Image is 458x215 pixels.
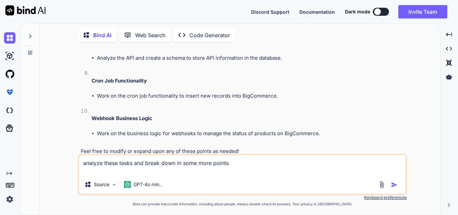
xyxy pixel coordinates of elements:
p: Source [94,181,109,188]
button: Discord Support [251,8,289,15]
li: Analyze the API and create a schema to store API information in the database. [97,54,405,62]
p: Keyboard preferences [78,195,407,200]
img: Pick Models [111,182,117,187]
img: attachment [378,181,386,189]
span: Dark mode [345,8,370,15]
p: Bind can provide inaccurate information, including about people. Always double-check its answers.... [78,202,407,207]
img: premium [4,87,15,98]
img: ai-studio [4,50,15,62]
img: GPT-4o mini [124,181,131,188]
img: icon [391,181,398,188]
img: settings [4,194,15,205]
li: Work on the business logic for webhooks to manage the status of products on BigCommerce. [97,130,405,138]
strong: Webhook Business Logic [92,115,152,121]
img: Bind AI [5,5,46,15]
button: Documentation [299,8,335,15]
p: Code Generator [189,31,230,39]
p: GPT-4o min.. [133,181,162,188]
p: Feel free to modify or expand upon any of these points as needed! [81,148,405,155]
p: Bind AI [93,31,111,39]
p: Web Search [135,31,166,39]
button: Invite Team [398,5,447,18]
span: Documentation [299,9,335,15]
img: githubLight [4,68,15,80]
img: chat [4,32,15,44]
li: Work on the cron job functionality to insert new records into BigCommerce. [97,92,405,100]
img: darkCloudIdeIcon [4,105,15,116]
span: Discord Support [251,9,289,15]
textarea: analyze these tasks and break down in some more points [79,155,406,175]
strong: Cron Job Functionality [92,77,147,84]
